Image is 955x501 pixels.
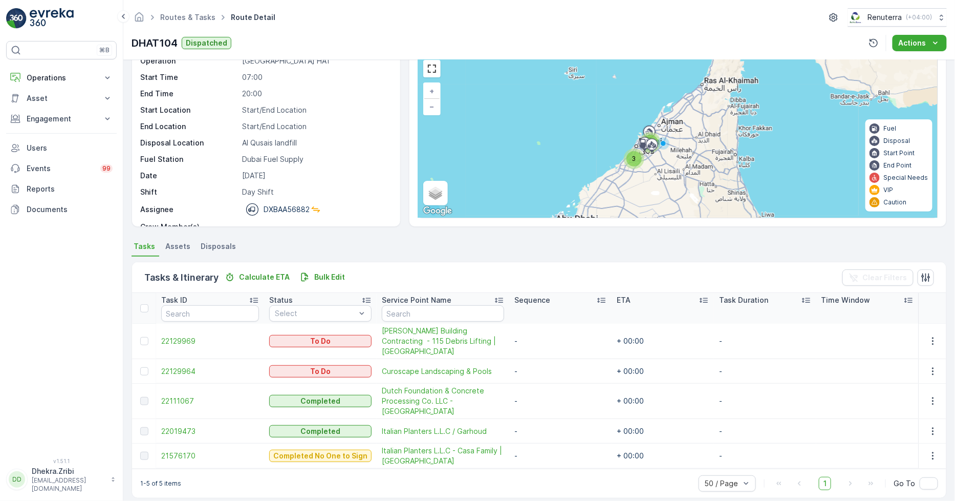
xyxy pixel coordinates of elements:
td: - [509,419,612,444]
span: Go To [894,478,916,489]
input: Search [382,305,504,322]
a: Reports [6,179,117,199]
a: Events99 [6,158,117,179]
p: 1-5 of 5 items [140,479,181,488]
a: Dutch Foundation & Concrete Processing Co. LLC - Al Barsha Heights [382,386,504,416]
p: Operations [27,73,96,83]
p: Dispatched [186,38,227,48]
a: 21576170 [161,451,259,461]
td: + 00:00 [612,419,714,444]
input: Search [161,305,259,322]
p: [EMAIL_ADDRESS][DOMAIN_NAME] [32,476,105,493]
p: DHAT104 [132,35,178,51]
p: ( +04:00 ) [906,13,932,22]
td: + 00:00 [612,324,714,359]
p: End Point [884,161,912,170]
td: + 00:00 [612,359,714,384]
p: Renuterra [868,12,902,23]
p: Fuel Station [140,154,238,164]
p: [GEOGRAPHIC_DATA] HAT [242,56,389,66]
img: Screenshot_2024-07-26_at_13.33.01.png [848,12,864,23]
p: ETA [617,295,631,305]
a: 22111067 [161,396,259,406]
span: 22129969 [161,336,259,346]
button: To Do [269,365,372,378]
p: Start/End Location [242,121,389,132]
p: Select [275,308,356,319]
p: Status [269,295,293,305]
p: Dubai Fuel Supply [242,154,389,164]
p: Asset [27,93,96,103]
td: - [714,419,816,444]
div: Toggle Row Selected [140,367,148,375]
div: Toggle Row Selected [140,337,148,345]
span: v 1.51.1 [6,458,117,464]
p: ⌘B [99,46,110,54]
p: Fuel [884,124,897,133]
p: VIP [884,186,894,194]
p: Operation [140,56,238,66]
td: - [714,444,816,469]
button: Renuterra(+04:00) [848,8,947,27]
a: 22019473 [161,426,259,436]
p: End Location [140,121,238,132]
p: End Time [140,89,238,99]
button: Dispatched [182,37,231,49]
span: 1 [819,477,831,490]
p: Shift [140,187,238,197]
p: Completed [300,426,340,436]
p: - [242,222,389,232]
a: Layers [424,182,447,204]
div: 0 [418,55,938,218]
img: logo_light-DOdMpM7g.png [30,8,74,29]
p: Disposal [884,137,910,145]
p: To Do [310,336,331,346]
button: Completed [269,425,372,437]
a: Curoscape Landscaping & Pools [382,366,504,377]
a: Zoom Out [424,99,440,114]
p: 07:00 [242,72,389,82]
p: Clear Filters [863,273,907,283]
a: Documents [6,199,117,220]
a: Routes & Tasks [160,13,215,22]
p: Date [140,171,238,181]
td: - [509,359,612,384]
td: + 00:00 [612,384,714,419]
td: - [714,324,816,359]
p: Completed [300,396,340,406]
p: 99 [102,164,111,173]
button: Clear Filters [842,269,914,286]
p: 20:00 [242,89,389,99]
p: Task Duration [719,295,768,305]
p: Engagement [27,114,96,124]
a: Homepage [134,15,145,24]
p: Bulk Edit [314,272,345,282]
button: Completed [269,395,372,407]
p: Sequence [514,295,550,305]
div: 3 [624,149,644,169]
a: Arifco Building Contracting - 115 Debris Lifting | Barari [382,326,504,357]
a: View Fullscreen [424,61,440,76]
p: Start Point [884,149,915,157]
p: Task ID [161,295,187,305]
a: Open this area in Google Maps (opens a new window) [421,204,454,218]
span: Assets [165,241,190,252]
td: - [509,444,612,469]
p: Start Time [140,72,238,82]
td: - [509,384,612,419]
img: Google [421,204,454,218]
a: Italian Planters L.L.C - Casa Family | Motor City [382,446,504,466]
p: Special Needs [884,174,928,182]
div: Toggle Row Selected [140,452,148,460]
button: Operations [6,68,117,88]
p: Start Location [140,105,238,115]
p: DXBAA56882 [264,204,310,215]
span: Disposals [201,241,236,252]
p: Users [27,143,113,153]
button: Completed No One to Sign [269,450,372,462]
button: Actions [893,35,947,51]
p: Events [27,163,94,174]
span: − [429,102,435,111]
p: Calculate ETA [239,272,290,282]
